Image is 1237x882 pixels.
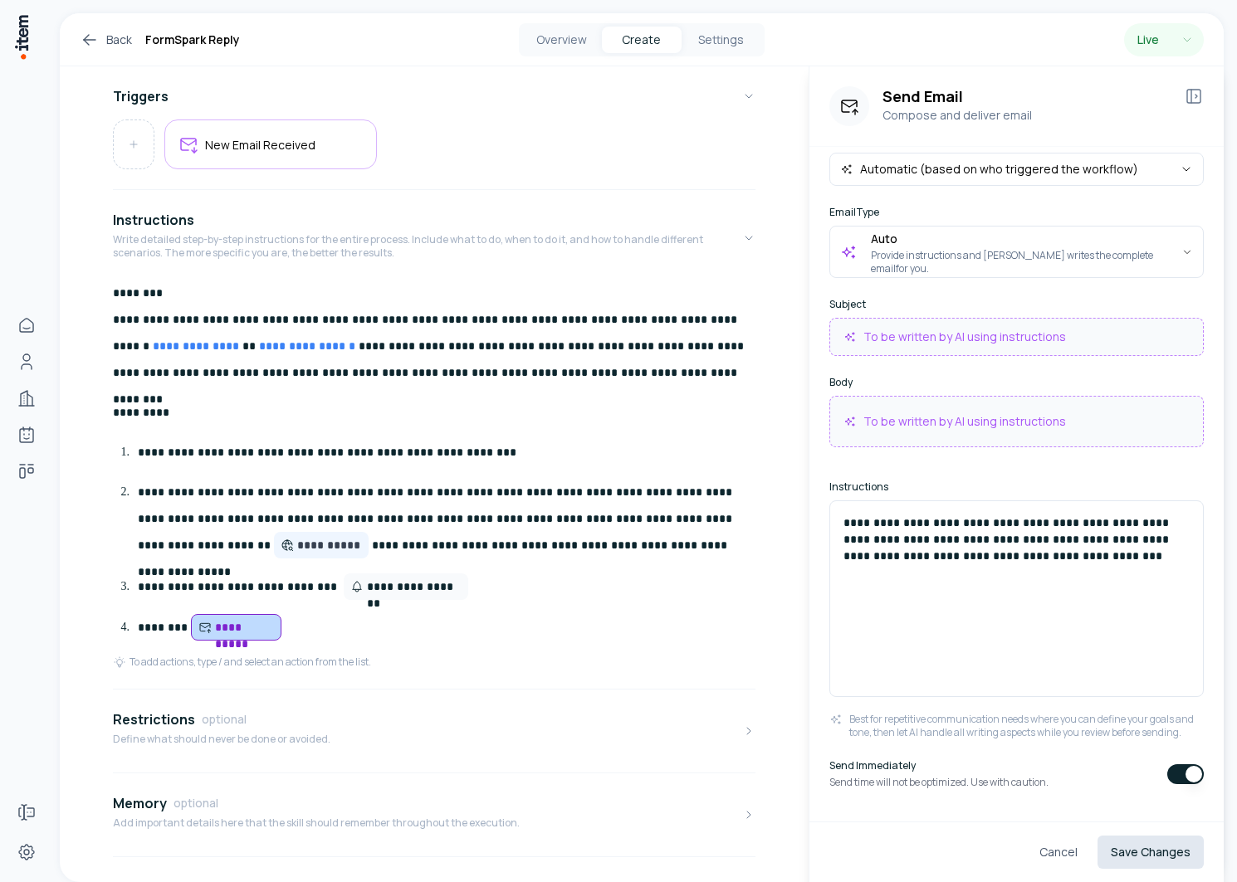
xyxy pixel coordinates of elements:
[174,795,218,811] span: optional
[10,455,43,488] a: deals
[113,780,755,850] button: MemoryoptionalAdd important details here that the skill should remember throughout the execution.
[113,210,194,230] h4: Instructions
[829,776,1049,789] p: Send time will not be optimized. Use with caution.
[202,711,247,728] span: optional
[10,309,43,342] a: Home
[113,280,755,682] div: InstructionsWrite detailed step-by-step instructions for the entire process. Include what to do, ...
[883,106,1171,124] p: Compose and deliver email
[113,793,167,813] h4: Memory
[113,197,755,280] button: InstructionsWrite detailed step-by-step instructions for the entire process. Include what to do, ...
[522,27,602,53] button: Overview
[863,329,1066,345] p: To be written by AI using instructions
[113,696,755,766] button: RestrictionsoptionalDefine what should never be done or avoided.
[113,733,330,746] p: Define what should never be done or avoided.
[113,233,742,260] p: Write detailed step-by-step instructions for the entire process. Include what to do, when to do i...
[10,382,43,415] a: Companies
[829,376,1204,389] label: Body
[829,206,1204,219] label: Email Type
[113,73,755,119] button: Triggers
[10,418,43,451] a: Agents
[145,30,240,50] h1: FormSpark Reply
[682,27,761,53] button: Settings
[80,30,132,50] a: Back
[829,759,1049,772] label: Send Immediately
[113,86,169,106] h4: Triggers
[113,655,371,669] div: To add actions, type / and select an action from the list.
[1098,836,1204,869] button: Save Changes
[13,13,30,61] img: Item Brain Logo
[849,713,1204,739] p: Best for repetitive communication needs where you can define your goals and tone, then let AI han...
[602,27,682,53] button: Create
[10,345,43,378] a: Contacts
[829,480,1204,494] label: Instructions
[1026,836,1091,869] button: Cancel
[863,413,1066,430] p: To be written by AI using instructions
[113,709,195,729] h4: Restrictions
[10,796,43,829] a: Forms
[113,119,755,183] div: Triggers
[883,86,1171,106] h3: Send Email
[113,816,520,830] p: Add important details here that the skill should remember throughout the execution.
[205,137,315,153] h5: New Email Received
[10,836,43,869] a: Settings
[829,298,1204,311] label: Subject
